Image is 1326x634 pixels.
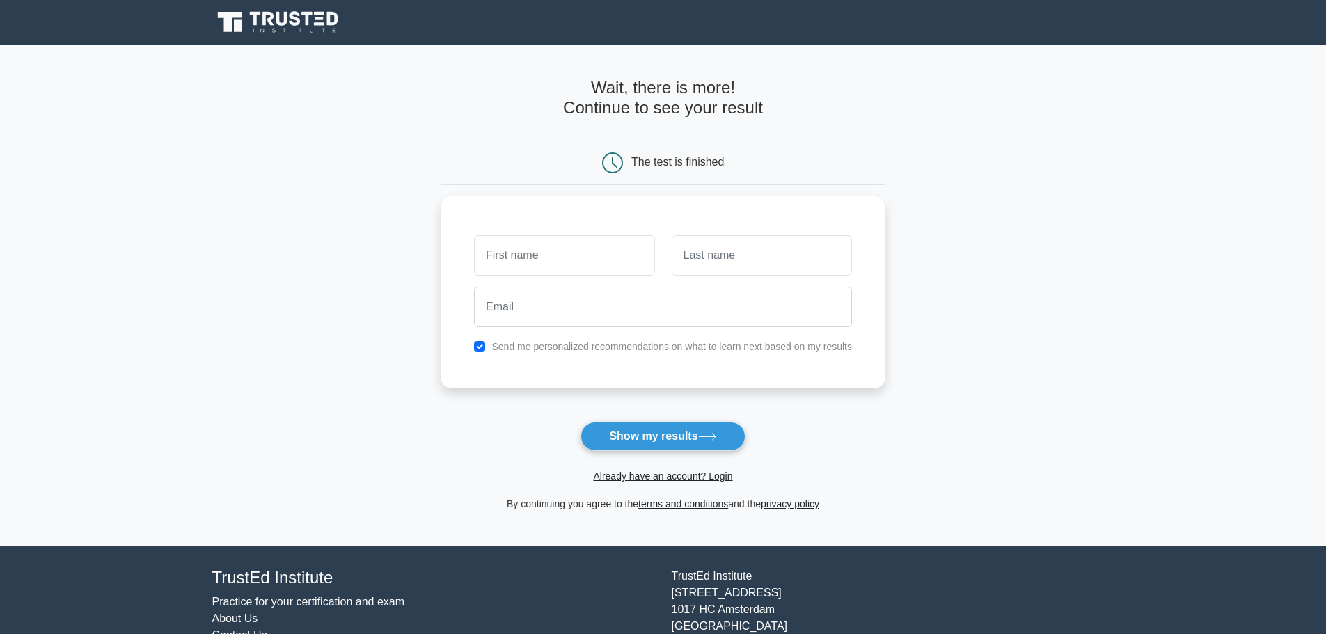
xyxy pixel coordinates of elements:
a: terms and conditions [638,498,728,509]
a: Practice for your certification and exam [212,596,405,608]
input: First name [474,235,654,276]
h4: TrustEd Institute [212,568,655,588]
input: Email [474,287,852,327]
h4: Wait, there is more! Continue to see your result [441,78,885,118]
a: Already have an account? Login [593,470,732,482]
input: Last name [672,235,852,276]
div: The test is finished [631,156,724,168]
a: privacy policy [761,498,819,509]
button: Show my results [581,422,745,451]
label: Send me personalized recommendations on what to learn next based on my results [491,341,852,352]
div: By continuing you agree to the and the [432,496,894,512]
a: About Us [212,612,258,624]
